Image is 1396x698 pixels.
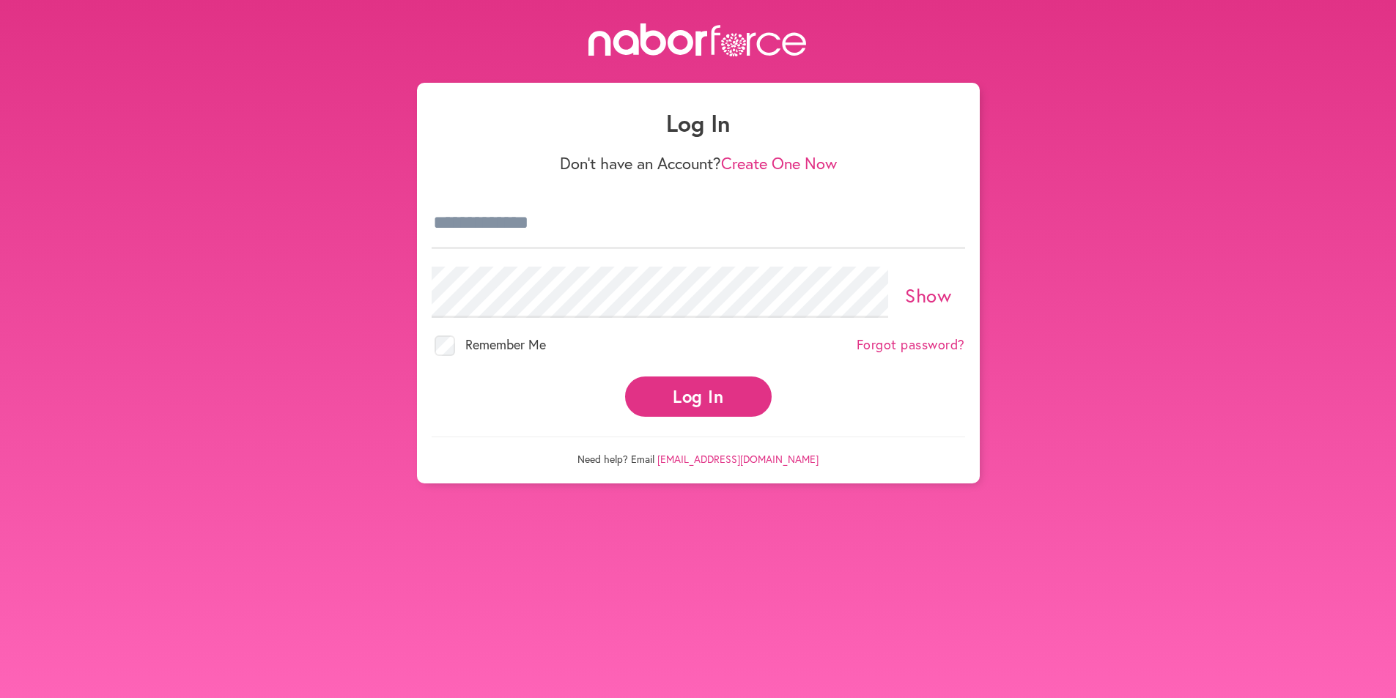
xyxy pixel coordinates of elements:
button: Log In [625,376,772,417]
p: Don't have an Account? [432,154,965,173]
h1: Log In [432,109,965,137]
p: Need help? Email [432,437,965,466]
a: [EMAIL_ADDRESS][DOMAIN_NAME] [657,452,819,466]
a: Forgot password? [857,337,965,353]
a: Create One Now [721,152,837,174]
a: Show [905,283,951,308]
span: Remember Me [465,335,546,353]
